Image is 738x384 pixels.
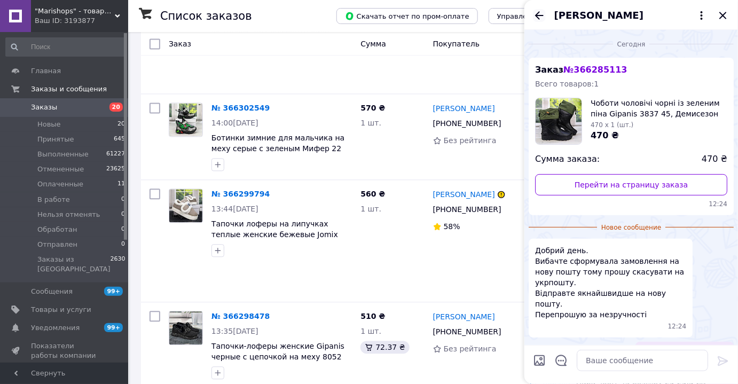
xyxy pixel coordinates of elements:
[169,103,203,137] a: Фото товару
[536,98,582,144] img: 6376864572_w160_h160_choboti-cholovichi-chorni.jpg
[360,40,386,48] span: Сумма
[360,190,385,198] span: 560 ₴
[433,119,501,128] span: [PHONE_NUMBER]
[597,223,665,232] span: Новое сообщение
[668,322,687,331] span: 12:24 12.10.2025
[35,6,115,16] span: "Marishops" - товары для всей семьи.
[169,311,202,344] img: Фото товару
[37,179,83,189] span: Оплаченные
[591,121,633,129] span: 470 x 1 (шт.)
[169,40,191,48] span: Заказ
[535,174,727,195] a: Перейти на страницу заказа
[535,245,686,320] span: Добрий день. Вибачте сформувала замовлення на нову пошту тому прошу скасувати на укрпошту. Відпра...
[360,205,381,213] span: 1 шт.
[211,190,270,198] a: № 366299794
[117,179,125,189] span: 11
[360,104,385,112] span: 570 ₴
[554,354,568,367] button: Открыть шаблоны ответов
[211,312,270,320] a: № 366298478
[37,225,77,234] span: Обработан
[535,153,600,166] span: Сумма заказа:
[702,153,727,166] span: 470 ₴
[37,135,74,144] span: Принятые
[211,119,258,127] span: 14:00[DATE]
[554,9,708,22] button: [PERSON_NAME]
[37,120,61,129] span: Новые
[360,341,409,354] div: 72.37 ₴
[121,225,125,234] span: 0
[169,189,202,222] img: Фото товару
[444,136,497,145] span: Без рейтинга
[31,341,99,361] span: Показатели работы компании
[211,104,270,112] a: № 366302549
[433,205,501,214] span: [PHONE_NUMBER]
[360,119,381,127] span: 1 шт.
[121,195,125,205] span: 0
[535,65,627,75] span: Заказ
[211,134,344,153] a: Ботинки зимние для мальчика на меху серые с зеленым Мифер 22
[114,135,125,144] span: 645
[336,8,478,24] button: Скачать отчет по пром-оплате
[169,189,203,223] a: Фото товару
[37,164,84,174] span: Отмененные
[360,327,381,335] span: 1 шт.
[211,342,344,361] a: Тапочки-лоферы женские Gipanis черные с цепочкой на меху 8052
[433,311,495,322] a: [PERSON_NAME]
[360,312,385,320] span: 510 ₴
[31,103,57,112] span: Заказы
[104,323,123,332] span: 99+
[31,84,107,94] span: Заказы и сообщения
[535,200,727,209] span: 12:24 12.10.2025
[35,16,128,26] div: Ваш ID: 3193877
[489,8,590,24] button: Управление статусами
[37,210,100,220] span: Нельзя отменять
[613,40,650,49] span: Сегодня
[37,255,111,274] span: Заказы из [GEOGRAPHIC_DATA]
[444,222,460,231] span: 58%
[345,11,469,21] span: Скачать отчет по пром-оплате
[31,287,73,296] span: Сообщения
[106,164,125,174] span: 23625
[433,189,495,200] a: [PERSON_NAME]
[37,240,77,249] span: Отправлен
[31,305,91,315] span: Товары и услуги
[554,9,643,22] span: [PERSON_NAME]
[121,240,125,249] span: 0
[591,130,619,140] span: 470 ₴
[563,65,627,75] span: № 366285113
[211,327,258,335] span: 13:35[DATE]
[111,255,125,274] span: 2630
[211,220,338,249] a: Тапочки лоферы на липучках теплые женские бежевые Jomix 4651 38/39
[31,66,61,76] span: Главная
[106,150,125,159] span: 61227
[31,323,80,333] span: Уведомления
[109,103,123,112] span: 20
[160,10,252,22] h1: Список заказов
[117,120,125,129] span: 20
[529,38,734,49] div: 12.10.2025
[169,103,202,136] img: Фото товару
[104,287,123,296] span: 99+
[535,80,599,88] span: Всего товаров: 1
[37,150,89,159] span: Выполненные
[121,210,125,220] span: 0
[37,195,70,205] span: В работе
[497,12,581,20] span: Управление статусами
[433,40,480,48] span: Покупатель
[433,327,501,336] span: [PHONE_NUMBER]
[444,344,497,353] span: Без рейтинга
[211,205,258,213] span: 13:44[DATE]
[169,311,203,345] a: Фото товару
[5,37,126,57] input: Поиск
[591,98,727,119] span: Чоботи чоловічі чорні із зеленим піна Gipanis 3837 45, Демисезон Зима
[533,9,546,22] button: Назад
[717,9,729,22] button: Закрыть
[433,103,495,114] a: [PERSON_NAME]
